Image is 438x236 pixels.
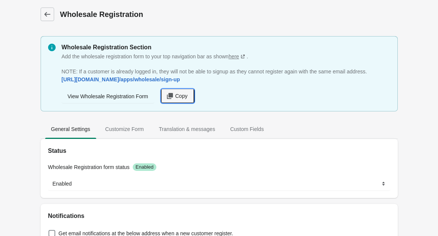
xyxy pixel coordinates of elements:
span: NOTE: If a customer is already logged in, they will not be able to signup as they cannot register... [62,69,367,75]
button: Copy [161,89,194,103]
span: [URL][DOMAIN_NAME] /apps/wholesale/sign-up [62,76,180,82]
p: Wholesale Registration Section [62,43,390,52]
span: Copy [175,93,188,99]
span: Custom Fields [224,122,270,136]
button: Copy [158,88,197,104]
span: Wholesale Registration form status [48,164,130,170]
span: General Settings [45,122,96,136]
h2: Notifications [48,212,390,221]
span: Translation & messages [153,122,221,136]
h2: Status [48,146,390,155]
a: Dashboard [41,8,54,21]
span: Add the wholesale registration form to your top navigation bar as shown . [62,53,248,59]
span: Customize Form [99,122,150,136]
a: View Wholesale Registration Form [62,90,155,103]
a: [URL][DOMAIN_NAME]/apps/wholesale/sign-up [59,73,183,86]
h1: Wholesale Registration [60,9,268,20]
a: here(opens a new window) [229,53,247,59]
span: Enabled [136,164,154,170]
